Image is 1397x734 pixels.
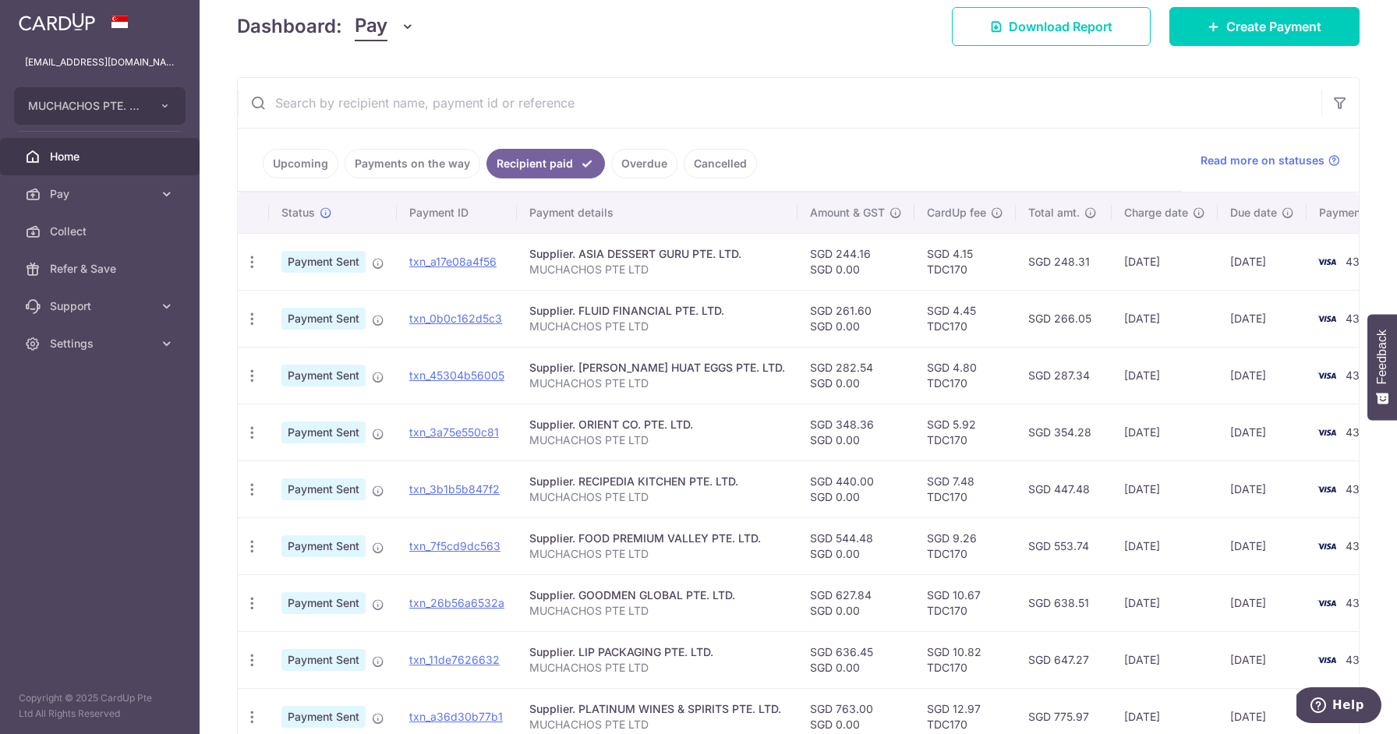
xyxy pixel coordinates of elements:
[409,653,500,666] a: txn_11de7626632
[529,489,785,505] p: MUCHACHOS PTE LTD
[1016,517,1112,574] td: SGD 553.74
[1311,651,1342,669] img: Bank Card
[529,360,785,376] div: Supplier. [PERSON_NAME] HUAT EGGS PTE. LTD.
[1311,423,1342,442] img: Bank Card
[1218,574,1307,631] td: [DATE]
[1112,404,1218,461] td: [DATE]
[1311,309,1342,328] img: Bank Card
[1112,347,1218,404] td: [DATE]
[529,660,785,676] p: MUCHACHOS PTE LTD
[1112,461,1218,517] td: [DATE]
[914,631,1016,688] td: SGD 10.82 TDC170
[1311,366,1342,385] img: Bank Card
[952,7,1151,46] a: Download Report
[281,308,366,330] span: Payment Sent
[281,706,366,728] span: Payment Sent
[25,55,175,70] p: [EMAIL_ADDRESS][DOMAIN_NAME]
[1346,482,1374,496] span: 4369
[238,78,1321,128] input: Search by recipient name, payment id or reference
[1112,631,1218,688] td: [DATE]
[914,233,1016,290] td: SGD 4.15 TDC170
[1218,290,1307,347] td: [DATE]
[914,290,1016,347] td: SGD 4.45 TDC170
[409,539,500,552] a: txn_7f5cd9dc563
[1346,369,1374,382] span: 4369
[50,224,153,239] span: Collect
[1346,596,1374,609] span: 4369
[1112,290,1218,347] td: [DATE]
[1218,347,1307,404] td: [DATE]
[1218,461,1307,517] td: [DATE]
[1016,290,1112,347] td: SGD 266.05
[281,205,315,221] span: Status
[1296,687,1381,726] iframe: Opens a widget where you can find more information
[1367,314,1397,420] button: Feedback - Show survey
[798,290,914,347] td: SGD 261.60 SGD 0.00
[517,192,798,233] th: Payment details
[1218,517,1307,574] td: [DATE]
[281,649,366,671] span: Payment Sent
[281,365,366,386] span: Payment Sent
[409,255,497,268] a: txn_a17e08a4f56
[1346,539,1374,552] span: 4369
[1016,233,1112,290] td: SGD 248.31
[1016,574,1112,631] td: SGD 638.51
[529,432,785,448] p: MUCHACHOS PTE LTD
[409,369,504,382] a: txn_45304b56005
[529,603,785,619] p: MUCHACHOS PTE LTD
[355,12,415,41] button: Pay
[529,546,785,562] p: MUCHACHOS PTE LTD
[281,478,366,500] span: Payment Sent
[50,149,153,164] span: Home
[529,644,785,660] div: Supplier. LIP PACKAGING PTE. LTD.
[28,98,143,114] span: MUCHACHOS PTE. LTD.
[529,474,785,489] div: Supplier. RECIPEDIA KITCHEN PTE. LTD.
[611,149,677,178] a: Overdue
[1346,312,1374,325] span: 4369
[914,517,1016,574] td: SGD 9.26 TDC170
[1016,461,1112,517] td: SGD 447.48
[1311,537,1342,556] img: Bank Card
[1028,205,1080,221] span: Total amt.
[914,461,1016,517] td: SGD 7.48 TDC170
[1311,252,1342,271] img: Bank Card
[1009,17,1112,36] span: Download Report
[1169,7,1360,46] a: Create Payment
[1375,330,1389,384] span: Feedback
[237,12,342,41] h4: Dashboard:
[1311,594,1342,612] img: Bank Card
[1201,153,1340,168] a: Read more on statuses
[914,404,1016,461] td: SGD 5.92 TDC170
[1346,653,1374,666] span: 4369
[281,592,366,614] span: Payment Sent
[1218,233,1307,290] td: [DATE]
[355,12,387,41] span: Pay
[14,87,186,125] button: MUCHACHOS PTE. LTD.
[529,531,785,546] div: Supplier. FOOD PREMIUM VALLEY PTE. LTD.
[1016,404,1112,461] td: SGD 354.28
[486,149,605,178] a: Recipient paid
[1112,574,1218,631] td: [DATE]
[529,701,785,717] div: Supplier. PLATINUM WINES & SPIRITS PTE. LTD.
[914,347,1016,404] td: SGD 4.80 TDC170
[798,574,914,631] td: SGD 627.84 SGD 0.00
[50,261,153,277] span: Refer & Save
[798,631,914,688] td: SGD 636.45 SGD 0.00
[1201,153,1324,168] span: Read more on statuses
[50,186,153,202] span: Pay
[1218,631,1307,688] td: [DATE]
[798,517,914,574] td: SGD 544.48 SGD 0.00
[1230,205,1277,221] span: Due date
[263,149,338,178] a: Upcoming
[409,425,499,439] a: txn_3a75e550c81
[529,246,785,262] div: Supplier. ASIA DESSERT GURU PTE. LTD.
[1218,404,1307,461] td: [DATE]
[1124,205,1188,221] span: Charge date
[409,482,500,496] a: txn_3b1b5b847f2
[281,422,366,443] span: Payment Sent
[19,12,95,31] img: CardUp
[1226,17,1321,36] span: Create Payment
[1346,425,1374,439] span: 4369
[397,192,517,233] th: Payment ID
